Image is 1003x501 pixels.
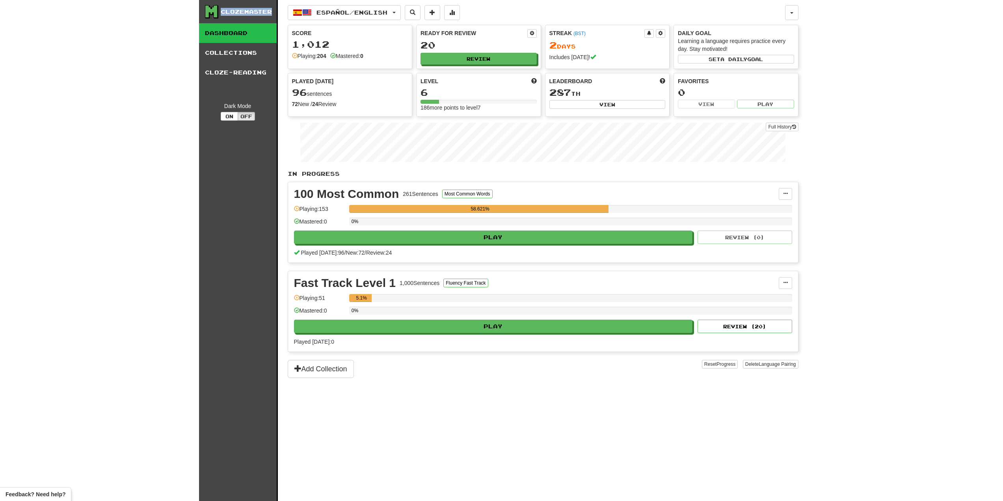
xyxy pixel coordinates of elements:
span: Played [DATE]: 0 [294,339,334,345]
div: Mastered: [330,52,363,60]
button: On [221,112,238,121]
div: 0 [678,88,794,97]
button: Review (20) [698,320,792,333]
div: Mastered: 0 [294,218,345,231]
button: Add Collection [288,360,354,378]
span: 96 [292,87,307,98]
a: Dashboard [199,23,277,43]
button: Play [294,320,693,333]
button: Play [737,100,794,108]
div: Fast Track Level 1 [294,277,396,289]
div: Score [292,29,408,37]
span: 287 [549,87,571,98]
button: Review (0) [698,231,792,244]
button: View [678,100,735,108]
strong: 24 [312,101,318,107]
a: Collections [199,43,277,63]
span: a daily [720,56,747,62]
button: More stats [444,5,460,20]
strong: 0 [360,53,363,59]
div: Clozemaster [221,8,272,16]
div: Mastered: 0 [294,307,345,320]
strong: 204 [317,53,326,59]
span: Español / English [316,9,387,16]
span: Level [421,77,438,85]
div: th [549,88,666,98]
span: Played [DATE] [292,77,334,85]
div: Day s [549,40,666,50]
span: / [344,250,346,256]
button: Play [294,231,693,244]
div: 5.1% [352,294,372,302]
div: Playing: [292,52,326,60]
span: Played [DATE]: 96 [301,250,344,256]
span: This week in points, UTC [660,77,665,85]
button: Seta dailygoal [678,55,794,63]
div: 6 [421,88,537,97]
div: Includes [DATE]! [549,53,666,61]
span: Review: 24 [366,250,392,256]
div: Learning a language requires practice every day. Stay motivated! [678,37,794,53]
span: 2 [549,39,557,50]
span: Leaderboard [549,77,592,85]
p: In Progress [288,170,798,178]
a: Cloze-Reading [199,63,277,82]
div: 186 more points to level 7 [421,104,537,112]
button: ResetProgress [702,360,738,369]
span: Progress [716,361,735,367]
button: Fluency Fast Track [443,279,488,287]
span: New: 72 [346,250,365,256]
div: 1,000 Sentences [400,279,439,287]
div: 58.621% [352,205,609,213]
span: Open feedback widget [6,490,65,498]
span: Score more points to level up [531,77,537,85]
button: Search sentences [405,5,421,20]
div: 1,012 [292,39,408,49]
div: Playing: 153 [294,205,345,218]
span: / [365,250,366,256]
button: Off [238,112,255,121]
div: Favorites [678,77,794,85]
a: Full History [766,123,798,131]
div: Playing: 51 [294,294,345,307]
button: View [549,100,666,109]
div: 261 Sentences [403,190,438,198]
div: 20 [421,40,537,50]
button: Review [421,53,537,65]
button: Add sentence to collection [424,5,440,20]
div: 100 Most Common [294,188,399,200]
strong: 72 [292,101,298,107]
div: Streak [549,29,645,37]
div: New / Review [292,100,408,108]
div: Ready for Review [421,29,527,37]
div: Daily Goal [678,29,794,37]
button: DeleteLanguage Pairing [743,360,798,369]
span: Language Pairing [759,361,796,367]
div: Dark Mode [205,102,271,110]
div: sentences [292,88,408,98]
button: Español/English [288,5,401,20]
button: Most Common Words [442,190,493,198]
a: (BST) [573,31,586,36]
